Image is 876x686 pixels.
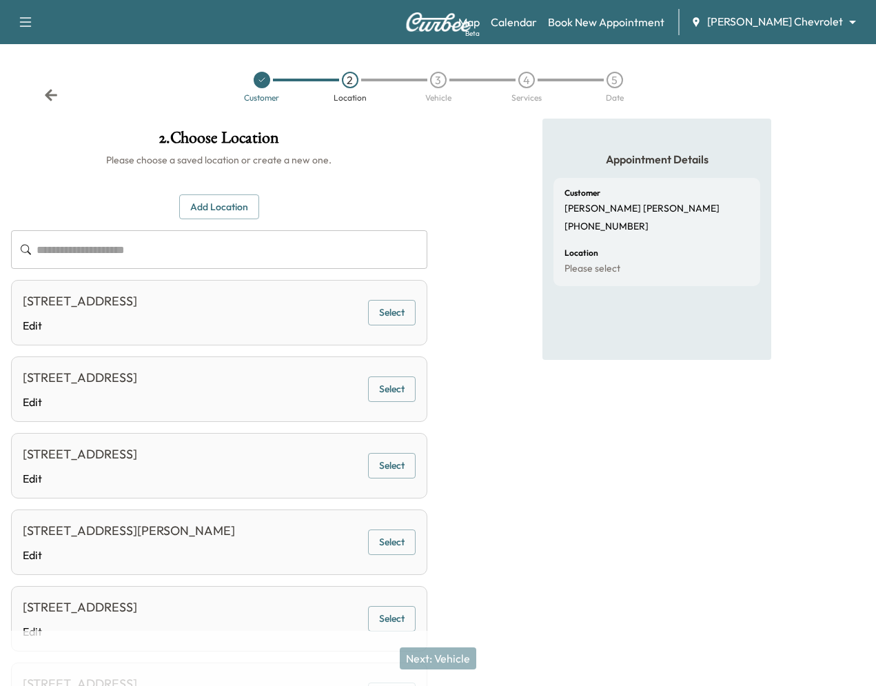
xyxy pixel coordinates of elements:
a: Calendar [491,14,537,30]
h6: Please choose a saved location or create a new one. [11,153,427,167]
div: Vehicle [425,94,451,102]
span: [PERSON_NAME] Chevrolet [707,14,843,30]
div: [STREET_ADDRESS] [23,292,137,311]
h1: 2 . Choose Location [11,130,427,153]
a: MapBeta [458,14,480,30]
div: [STREET_ADDRESS] [23,598,137,617]
button: Select [368,376,416,402]
h5: Appointment Details [553,152,760,167]
div: Services [511,94,542,102]
button: Select [368,300,416,325]
p: [PHONE_NUMBER] [564,221,649,233]
a: Edit [23,547,235,563]
div: 3 [430,72,447,88]
h6: Location [564,249,598,257]
div: [STREET_ADDRESS][PERSON_NAME] [23,521,235,541]
p: [PERSON_NAME] [PERSON_NAME] [564,203,720,215]
div: Beta [465,28,480,39]
img: Curbee Logo [405,12,471,32]
div: 4 [518,72,535,88]
div: Back [44,88,58,102]
div: Location [334,94,367,102]
button: Select [368,453,416,478]
button: Add Location [179,194,259,220]
div: [STREET_ADDRESS] [23,445,137,464]
a: Book New Appointment [548,14,664,30]
div: 2 [342,72,358,88]
div: Date [606,94,624,102]
a: Edit [23,470,137,487]
div: Customer [244,94,279,102]
div: [STREET_ADDRESS] [23,368,137,387]
a: Edit [23,317,137,334]
a: Edit [23,394,137,410]
button: Select [368,529,416,555]
h6: Customer [564,189,600,197]
p: Please select [564,263,620,275]
a: Edit [23,623,137,640]
div: 5 [607,72,623,88]
button: Select [368,606,416,632]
